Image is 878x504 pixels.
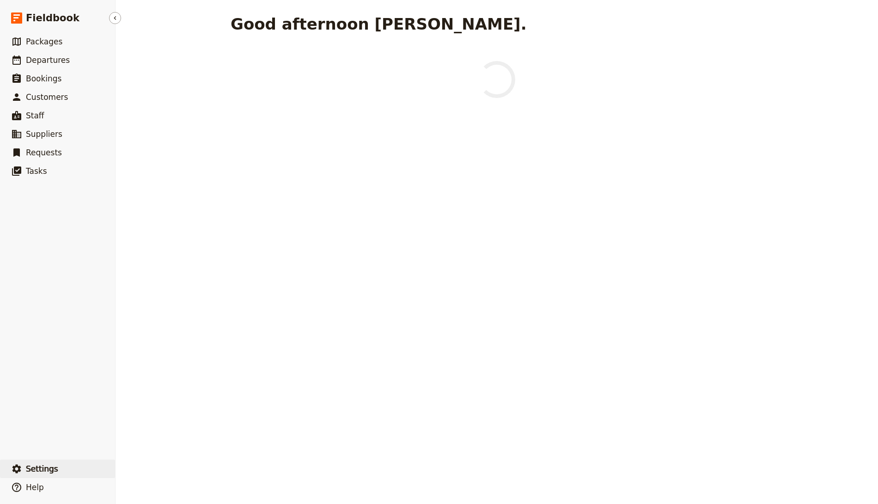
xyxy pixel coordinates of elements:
[26,37,62,46] span: Packages
[26,92,68,102] span: Customers
[26,483,44,492] span: Help
[26,111,44,120] span: Staff
[109,12,121,24] button: Hide menu
[26,55,70,65] span: Departures
[26,166,47,176] span: Tasks
[26,11,79,25] span: Fieldbook
[26,129,62,139] span: Suppliers
[231,15,527,33] h1: Good afternoon [PERSON_NAME].
[26,74,61,83] span: Bookings
[26,464,58,473] span: Settings
[26,148,62,157] span: Requests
